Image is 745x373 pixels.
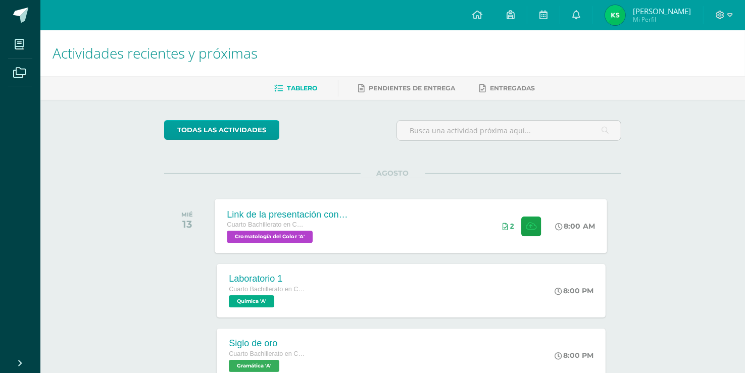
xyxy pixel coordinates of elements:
div: 8:00 PM [555,351,593,360]
div: 8:00 AM [556,222,595,231]
a: Tablero [275,80,318,96]
span: [PERSON_NAME] [633,6,691,16]
span: Cuarto Bachillerato en CCLL en Diseño Grafico [229,350,305,357]
div: Laboratorio 1 [229,274,305,284]
div: 8:00 PM [555,286,593,295]
input: Busca una actividad próxima aquí... [397,121,621,140]
span: Actividades recientes y próximas [53,43,258,63]
span: Mi Perfil [633,15,691,24]
img: 0172e5d152198a3cf3588b1bf4349fce.png [605,5,625,25]
span: AGOSTO [361,169,425,178]
span: Gramática 'A' [229,360,279,372]
div: MIÉ [181,211,193,218]
a: Entregadas [480,80,535,96]
span: Cuarto Bachillerato en CCLL en Diseño Grafico [227,221,304,228]
span: Cromatología del Color 'A' [227,231,313,243]
a: Pendientes de entrega [359,80,456,96]
div: Link de la presentación con los mockups [227,209,350,220]
span: Química 'A' [229,295,274,307]
span: Cuarto Bachillerato en CCLL en Diseño Grafico [229,286,305,293]
span: 2 [510,222,514,230]
span: Tablero [287,84,318,92]
div: 13 [181,218,193,230]
div: Archivos entregados [503,222,514,230]
a: todas las Actividades [164,120,279,140]
div: Siglo de oro [229,338,305,349]
span: Entregadas [490,84,535,92]
span: Pendientes de entrega [369,84,456,92]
